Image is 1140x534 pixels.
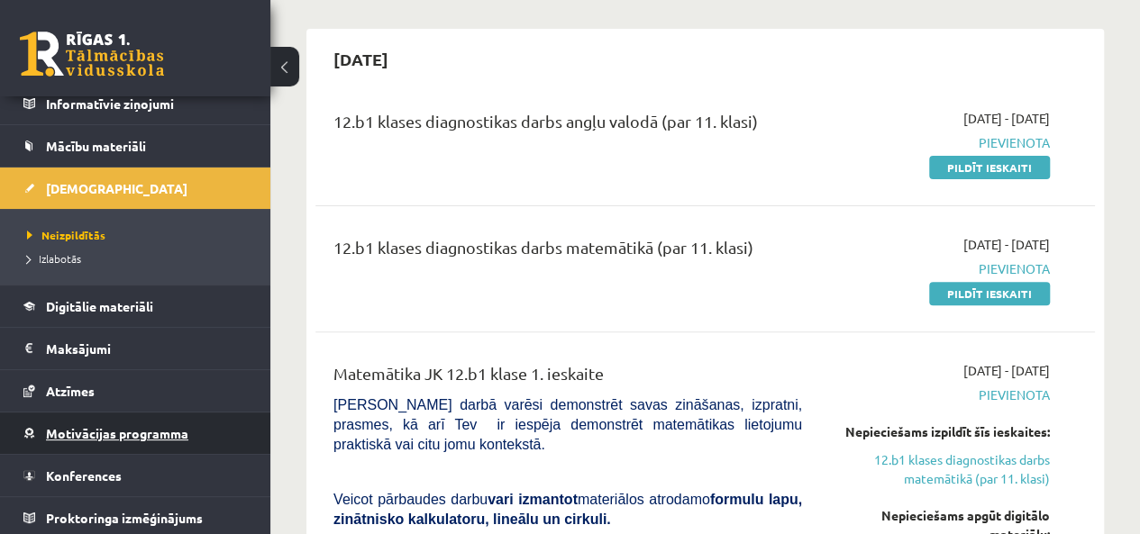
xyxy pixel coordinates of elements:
[46,180,187,196] span: [DEMOGRAPHIC_DATA]
[46,383,95,399] span: Atzīmes
[46,138,146,154] span: Mācību materiāli
[333,109,802,142] div: 12.b1 klases diagnostikas darbs angļu valodā (par 11. klasi)
[315,38,406,80] h2: [DATE]
[23,412,248,454] a: Motivācijas programma
[333,492,802,527] span: Veicot pārbaudes darbu materiālos atrodamo
[46,298,153,314] span: Digitālie materiāli
[929,282,1050,305] a: Pildīt ieskaiti
[963,235,1050,254] span: [DATE] - [DATE]
[27,250,252,267] a: Izlabotās
[23,455,248,496] a: Konferences
[333,492,802,527] b: formulu lapu, zinātnisko kalkulatoru, lineālu un cirkuli.
[23,167,248,209] a: [DEMOGRAPHIC_DATA]
[333,361,802,394] div: Matemātika JK 12.b1 klase 1. ieskaite
[46,467,122,484] span: Konferences
[829,450,1050,488] a: 12.b1 klases diagnostikas darbs matemātikā (par 11. klasi)
[27,251,81,266] span: Izlabotās
[23,370,248,412] a: Atzīmes
[46,83,248,124] legend: Informatīvie ziņojumi
[27,228,105,242] span: Neizpildītās
[829,259,1050,278] span: Pievienota
[488,492,578,507] b: vari izmantot
[929,156,1050,179] a: Pildīt ieskaiti
[27,227,252,243] a: Neizpildītās
[963,361,1050,380] span: [DATE] - [DATE]
[829,422,1050,441] div: Nepieciešams izpildīt šīs ieskaites:
[963,109,1050,128] span: [DATE] - [DATE]
[829,133,1050,152] span: Pievienota
[829,385,1050,404] span: Pievienota
[20,32,164,77] a: Rīgas 1. Tālmācības vidusskola
[46,510,203,526] span: Proktoringa izmēģinājums
[333,235,802,268] div: 12.b1 klases diagnostikas darbs matemātikā (par 11. klasi)
[46,328,248,369] legend: Maksājumi
[46,425,188,441] span: Motivācijas programma
[333,397,802,452] span: [PERSON_NAME] darbā varēsi demonstrēt savas zināšanas, izpratni, prasmes, kā arī Tev ir iespēja d...
[23,83,248,124] a: Informatīvie ziņojumi
[23,125,248,167] a: Mācību materiāli
[23,328,248,369] a: Maksājumi
[23,285,248,327] a: Digitālie materiāli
